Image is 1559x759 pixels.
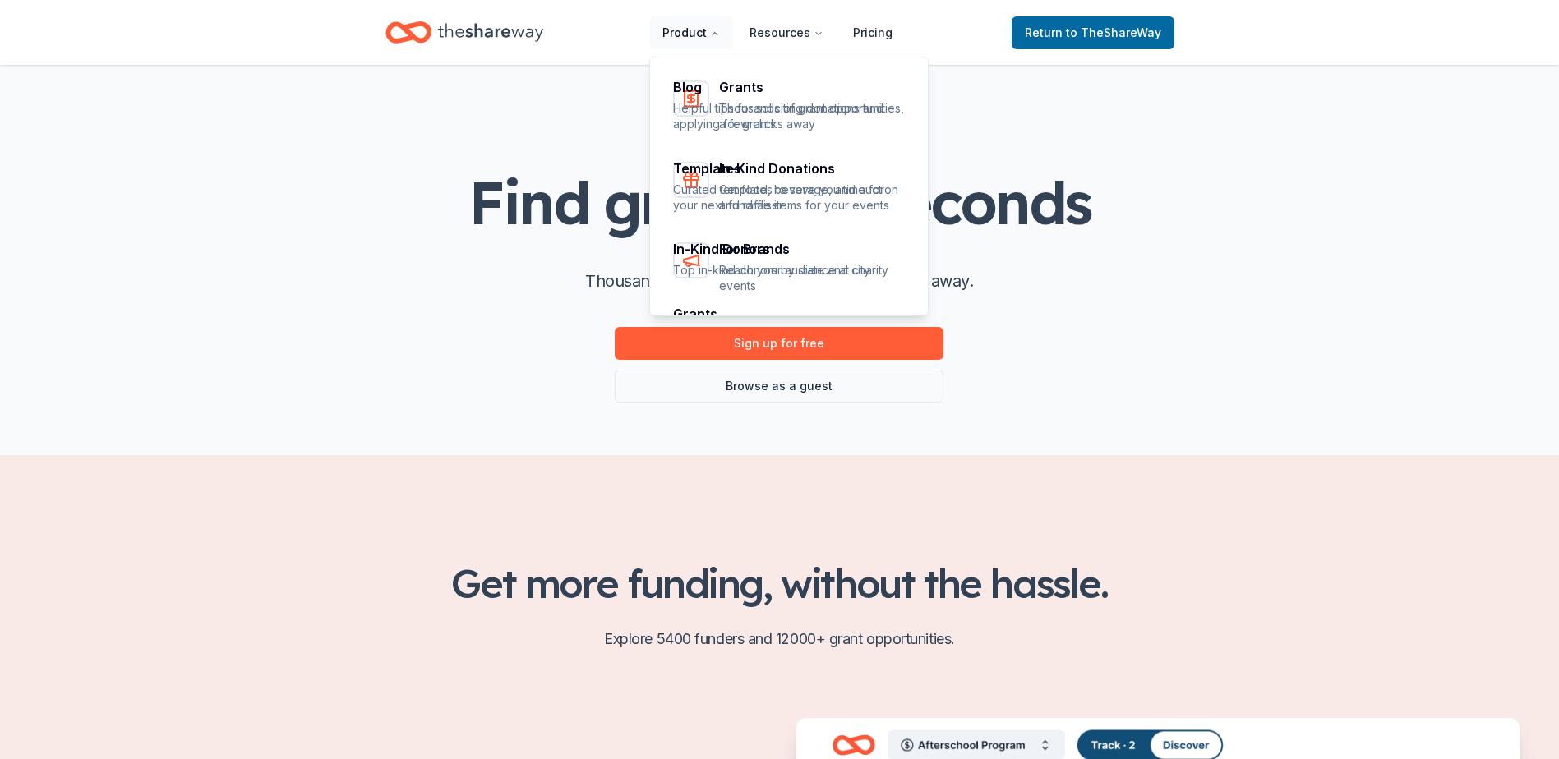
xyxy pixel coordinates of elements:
[615,370,943,402] a: Browse as a guest
[673,182,906,214] p: Curated templates to save you time for your next fundraiser
[1025,23,1161,43] span: Return
[385,626,1174,652] p: Explore 5400 funders and 12000+ grant opportunities.
[673,307,906,320] div: Grants
[673,262,906,278] p: Top in-kind donors by state and city
[663,152,916,223] a: TemplatesCurated templates to save you time for your next fundraiser
[385,13,543,52] a: Home
[673,80,906,94] div: Blog
[663,232,916,287] a: In-Kind DonorsTop in-kind donors by state and city
[663,71,916,142] a: BlogHelpful tips for soliciting donations and applying for grants
[585,268,973,294] p: Thousands of grant opportunities, a few clicks away.
[1066,25,1161,39] span: to TheShareWay
[1012,16,1174,49] a: Returnto TheShareWay
[649,13,906,52] nav: Main
[673,242,906,255] div: In-Kind Donors
[650,57,929,431] div: Resources
[615,327,943,360] a: Sign up for free
[673,162,906,175] div: Templates
[673,100,906,132] p: Helpful tips for soliciting donations and applying for grants
[840,16,906,49] a: Pricing
[468,170,1090,235] h1: Find grants, in seconds
[649,16,733,49] button: Product
[663,297,916,352] a: Grants
[736,16,837,49] button: Resources
[385,560,1174,606] h2: Get more funding, without the hassle.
